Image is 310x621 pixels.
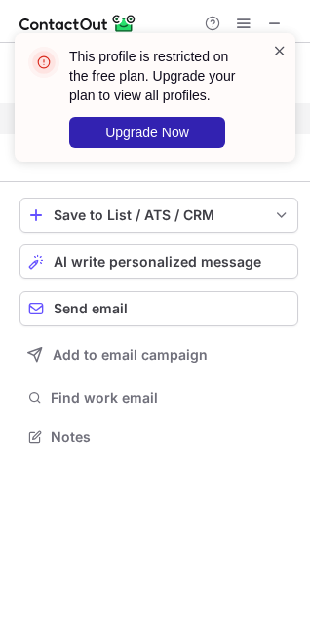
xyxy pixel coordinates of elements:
[54,207,264,223] div: Save to List / ATS / CRM
[69,47,249,105] header: This profile is restricted on the free plan. Upgrade your plan to view all profiles.
[28,47,59,78] img: error
[105,125,189,140] span: Upgrade Now
[53,347,208,363] span: Add to email campaign
[51,428,291,446] span: Notes
[19,12,136,35] img: ContactOut v5.3.10
[54,254,261,270] span: AI write personalized message
[19,338,298,373] button: Add to email campaign
[69,117,225,148] button: Upgrade Now
[54,301,128,316] span: Send email
[51,389,291,407] span: Find work email
[19,423,298,451] button: Notes
[19,291,298,326] button: Send email
[19,384,298,412] button: Find work email
[19,198,298,233] button: save-profile-one-click
[19,244,298,279] button: AI write personalized message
